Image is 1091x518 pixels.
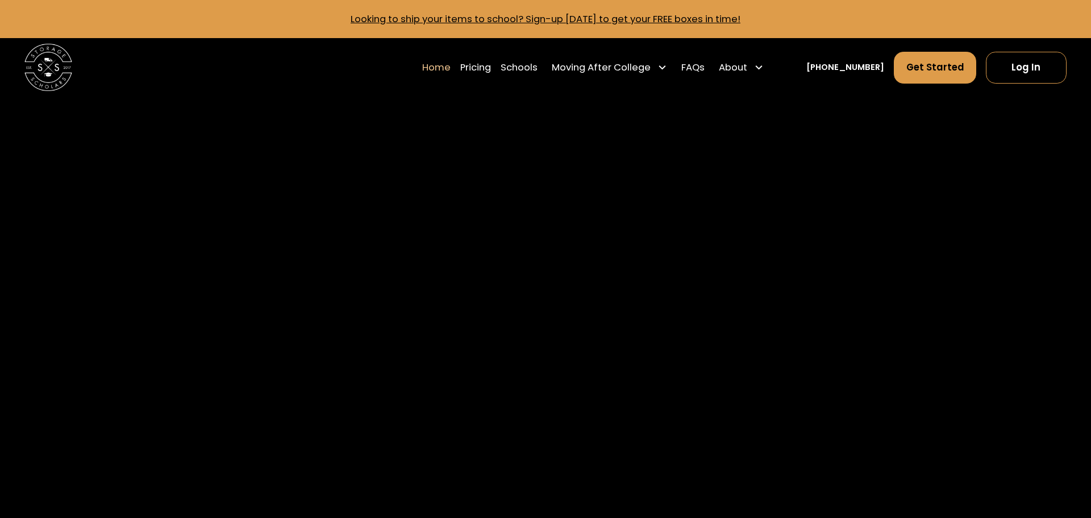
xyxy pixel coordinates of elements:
[681,51,705,84] a: FAQs
[24,44,72,91] img: Storage Scholars main logo
[351,13,740,26] a: Looking to ship your items to school? Sign-up [DATE] to get your FREE boxes in time!
[552,60,651,74] div: Moving After College
[460,51,491,84] a: Pricing
[719,60,747,74] div: About
[894,52,977,84] a: Get Started
[986,52,1067,84] a: Log In
[501,51,538,84] a: Schools
[806,61,884,74] a: [PHONE_NUMBER]
[422,51,451,84] a: Home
